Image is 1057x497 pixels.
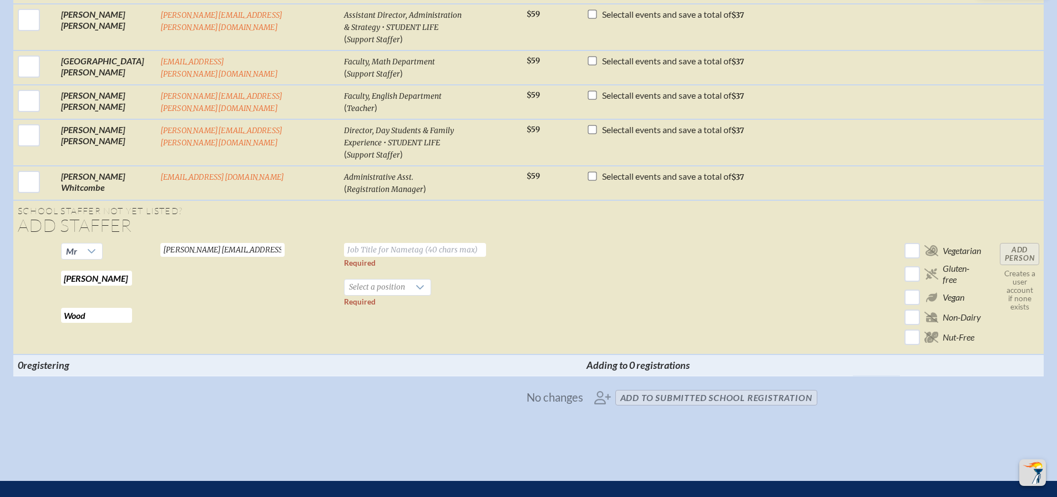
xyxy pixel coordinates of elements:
[527,56,540,65] span: $59
[57,166,156,200] td: [PERSON_NAME] Whitcombe
[61,308,132,323] input: Last Name
[602,124,625,135] span: Select
[527,9,540,19] span: $59
[527,125,540,134] span: $59
[1021,461,1044,484] img: To the top
[57,85,156,119] td: [PERSON_NAME] [PERSON_NAME]
[344,102,347,113] span: (
[731,173,744,182] span: $37
[347,104,375,113] span: Teacher
[602,55,625,66] span: Select
[347,35,400,44] span: Support Staffer
[347,185,423,194] span: Registration Manager
[943,245,981,256] span: Vegetarian
[344,173,413,182] span: Administrative Asst.
[23,359,69,371] span: registering
[586,359,690,371] span: Adding to 0 registrations
[602,171,625,181] span: Select
[344,297,376,306] label: Required
[344,33,347,44] span: (
[344,57,435,67] span: Faculty, Math Department
[602,9,744,20] p: all events and save a total of
[344,11,462,32] span: Assistant Director, Administration & Strategy • STUDENT LIFE
[66,246,77,256] span: Mr
[602,9,625,19] span: Select
[400,68,403,78] span: )
[160,243,285,257] input: Email
[57,4,156,50] td: [PERSON_NAME] [PERSON_NAME]
[731,11,744,20] span: $37
[731,126,744,135] span: $37
[344,126,454,148] span: Director, Day Students & Family Experience • STUDENT LIFE
[375,102,377,113] span: )
[602,90,625,100] span: Select
[57,119,156,166] td: [PERSON_NAME] [PERSON_NAME]
[400,149,403,159] span: )
[602,171,744,182] p: all events and save a total of
[943,332,974,343] span: Nut-Free
[160,92,283,113] a: [PERSON_NAME][EMAIL_ADDRESS][PERSON_NAME][DOMAIN_NAME]
[160,57,278,79] a: [EMAIL_ADDRESS][PERSON_NAME][DOMAIN_NAME]
[160,126,283,148] a: [PERSON_NAME][EMAIL_ADDRESS][PERSON_NAME][DOMAIN_NAME]
[423,183,426,194] span: )
[57,50,156,85] td: [GEOGRAPHIC_DATA] [PERSON_NAME]
[527,171,540,181] span: $59
[602,124,744,135] p: all events and save a total of
[731,57,744,67] span: $37
[160,11,283,32] a: [PERSON_NAME][EMAIL_ADDRESS][PERSON_NAME][DOMAIN_NAME]
[62,244,82,259] span: Mr
[602,55,744,67] p: all events and save a total of
[943,312,981,323] span: Non-Dairy
[344,68,347,78] span: (
[943,263,982,285] span: Gluten-free
[1019,459,1046,486] button: Scroll Top
[344,258,376,267] label: Required
[347,150,400,160] span: Support Staffer
[160,173,285,182] a: [EMAIL_ADDRESS][DOMAIN_NAME]
[344,149,347,159] span: (
[527,90,540,100] span: $59
[61,271,132,286] input: First Name
[344,183,347,194] span: (
[400,33,403,44] span: )
[527,391,583,403] span: No changes
[345,280,409,295] span: Select a position
[1000,270,1039,311] p: Creates a user account if none exists
[347,69,400,79] span: Support Staffer
[602,90,744,101] p: all events and save a total of
[13,354,156,376] th: 0
[731,92,744,101] span: $37
[344,243,486,257] input: Job Title for Nametag (40 chars max)
[344,92,442,101] span: Faculty, English Department
[943,292,964,303] span: Vegan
